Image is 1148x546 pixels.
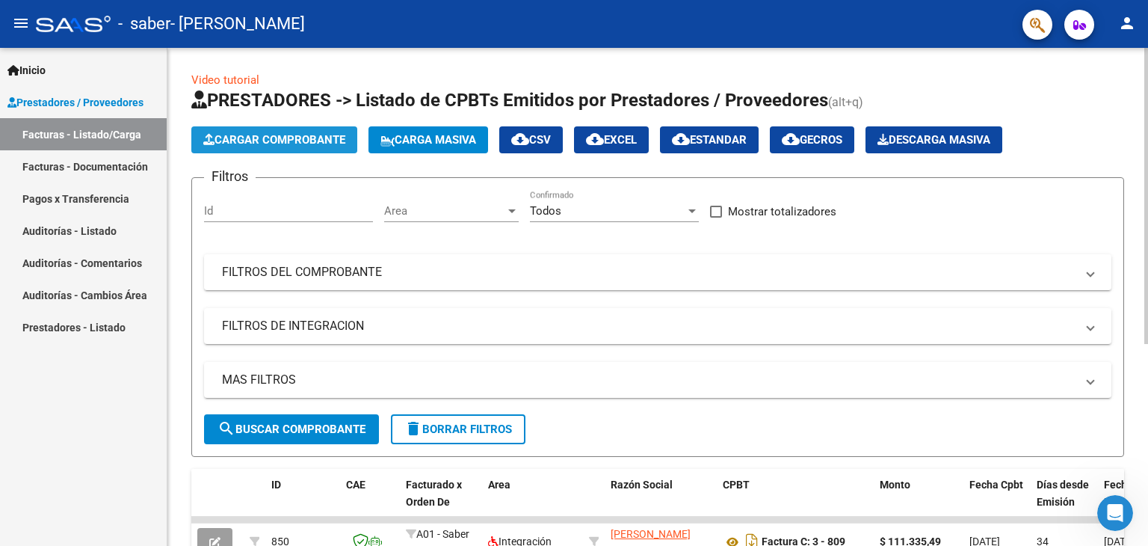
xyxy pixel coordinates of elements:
mat-expansion-panel-header: FILTROS DEL COMPROBANTE [204,254,1111,290]
button: Estandar [660,126,759,153]
span: Prestadores / Proveedores [7,94,143,111]
button: Gecros [770,126,854,153]
span: Estandar [672,133,747,147]
mat-expansion-panel-header: MAS FILTROS [204,362,1111,398]
span: PRESTADORES -> Listado de CPBTs Emitidos por Prestadores / Proveedores [191,90,828,111]
span: Todos [530,204,561,218]
span: Area [488,479,510,491]
span: CSV [511,133,551,147]
span: Area [384,204,505,218]
mat-panel-title: FILTROS DEL COMPROBANTE [222,264,1076,280]
mat-icon: cloud_download [672,130,690,148]
datatable-header-cell: Fecha Cpbt [963,469,1031,535]
mat-icon: delete [404,420,422,438]
span: Mostrar totalizadores [728,203,836,221]
span: [PERSON_NAME] [611,528,691,540]
mat-panel-title: MAS FILTROS [222,372,1076,388]
datatable-header-cell: Area [482,469,583,535]
span: Monto [880,479,910,491]
datatable-header-cell: CAE [340,469,400,535]
mat-panel-title: FILTROS DE INTEGRACION [222,318,1076,334]
mat-expansion-panel-header: FILTROS DE INTEGRACION [204,308,1111,344]
mat-icon: cloud_download [511,130,529,148]
button: CSV [499,126,563,153]
span: Inicio [7,62,46,79]
mat-icon: cloud_download [782,130,800,148]
span: Fecha Recibido [1104,479,1146,508]
datatable-header-cell: Monto [874,469,963,535]
span: - [PERSON_NAME] [170,7,305,40]
datatable-header-cell: ID [265,469,340,535]
button: Borrar Filtros [391,414,525,444]
button: Cargar Comprobante [191,126,357,153]
span: Facturado x Orden De [406,479,462,508]
span: Fecha Cpbt [969,479,1023,491]
span: CAE [346,479,365,491]
datatable-header-cell: CPBT [717,469,874,535]
datatable-header-cell: Días desde Emisión [1031,469,1098,535]
span: Buscar Comprobante [217,423,365,436]
datatable-header-cell: Razón Social [605,469,717,535]
span: ID [271,479,281,491]
span: Borrar Filtros [404,423,512,436]
button: Buscar Comprobante [204,414,379,444]
button: Carga Masiva [368,126,488,153]
datatable-header-cell: Facturado x Orden De [400,469,482,535]
span: EXCEL [586,133,637,147]
span: (alt+q) [828,95,863,109]
mat-icon: menu [12,14,30,32]
span: Carga Masiva [380,133,476,147]
mat-icon: cloud_download [586,130,604,148]
button: Descarga Masiva [865,126,1002,153]
a: Video tutorial [191,73,259,87]
mat-icon: search [217,420,235,438]
span: CPBT [723,479,750,491]
span: Días desde Emisión [1037,479,1089,508]
h3: Filtros [204,166,256,187]
span: Razón Social [611,479,673,491]
iframe: Intercom live chat [1097,495,1133,531]
app-download-masive: Descarga masiva de comprobantes (adjuntos) [865,126,1002,153]
span: - saber [118,7,170,40]
button: EXCEL [574,126,649,153]
span: Cargar Comprobante [203,133,345,147]
span: Gecros [782,133,842,147]
span: Descarga Masiva [877,133,990,147]
mat-icon: person [1118,14,1136,32]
